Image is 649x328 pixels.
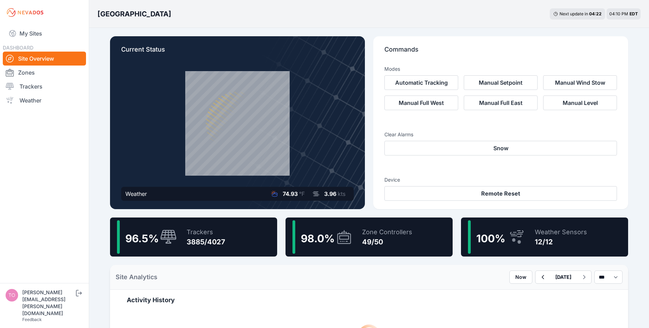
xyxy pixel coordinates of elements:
[464,96,538,110] button: Manual Full East
[362,227,412,237] div: Zone Controllers
[187,227,225,237] div: Trackers
[550,271,577,283] button: [DATE]
[464,75,538,90] button: Manual Setpoint
[3,45,33,51] span: DASHBOARD
[384,96,458,110] button: Manual Full West
[110,218,277,257] a: 96.5%Trackers3885/4027
[384,176,617,183] h3: Device
[187,237,225,247] div: 3885/4027
[6,289,18,302] img: todd.padezanin@nevados.solar
[535,237,587,247] div: 12/12
[362,237,412,247] div: 49/50
[116,272,157,282] h2: Site Analytics
[543,96,617,110] button: Manual Level
[125,190,147,198] div: Weather
[127,295,611,305] h2: Activity History
[476,232,505,245] span: 100 %
[560,11,588,16] span: Next update in
[589,11,602,17] div: 04 : 22
[535,227,587,237] div: Weather Sensors
[97,9,171,19] h3: [GEOGRAPHIC_DATA]
[324,190,336,197] span: 3.96
[3,66,86,79] a: Zones
[384,131,617,138] h3: Clear Alarms
[97,5,171,23] nav: Breadcrumb
[301,232,335,245] span: 98.0 %
[3,79,86,93] a: Trackers
[3,93,86,107] a: Weather
[384,45,617,60] p: Commands
[384,75,458,90] button: Automatic Tracking
[384,66,400,73] h3: Modes
[509,270,532,284] button: Now
[22,289,75,317] div: [PERSON_NAME][EMAIL_ADDRESS][PERSON_NAME][DOMAIN_NAME]
[6,7,45,18] img: Nevados
[299,190,305,197] span: °F
[384,186,617,201] button: Remote Reset
[283,190,298,197] span: 74.93
[630,11,638,16] span: EDT
[3,25,86,42] a: My Sites
[3,52,86,66] a: Site Overview
[461,218,628,257] a: 100%Weather Sensors12/12
[543,75,617,90] button: Manual Wind Stow
[384,141,617,155] button: Snow
[338,190,345,197] span: kts
[609,11,628,16] span: 04:10 PM
[286,218,453,257] a: 98.0%Zone Controllers49/50
[22,317,42,322] a: Feedback
[125,232,159,245] span: 96.5 %
[121,45,354,60] p: Current Status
